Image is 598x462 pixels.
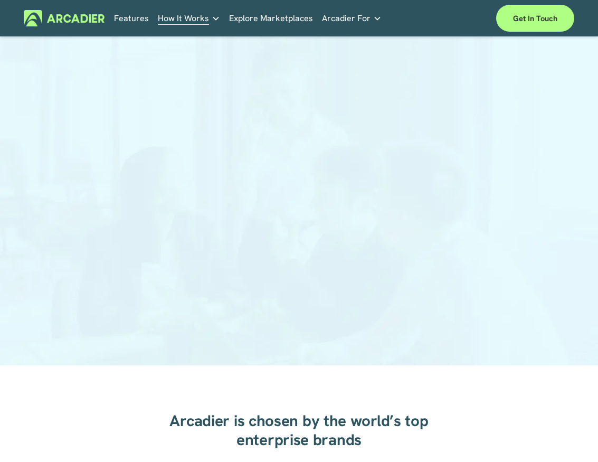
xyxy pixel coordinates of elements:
span: Arcadier For [322,11,371,26]
a: Features [114,10,149,26]
span: How It Works [158,11,209,26]
iframe: Chat Widget [545,411,598,462]
img: Arcadier [24,10,105,26]
a: folder dropdown [158,10,220,26]
iframe: Form [116,59,482,359]
a: folder dropdown [322,10,382,26]
strong: Arcadier is chosen by the world’s top enterprise brands [169,410,432,450]
a: Explore Marketplaces [229,10,313,26]
a: Get in touch [496,5,574,32]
